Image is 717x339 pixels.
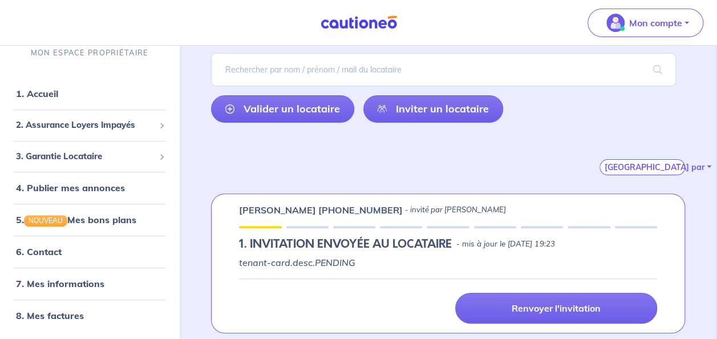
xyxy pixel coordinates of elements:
[211,53,676,86] input: Rechercher par nom / prénom / mail du locataire
[239,256,657,269] p: tenant-card.desc.PENDING
[363,95,503,123] a: Inviter un locataire
[16,279,104,290] a: 7. Mes informations
[16,247,62,258] a: 6. Contact
[16,183,125,194] a: 4. Publier mes annonces
[5,305,175,328] div: 8. Mes factures
[639,54,676,86] span: search
[16,119,155,132] span: 2. Assurance Loyers Impayés
[405,204,506,216] p: - invité par [PERSON_NAME]
[5,83,175,106] div: 1. Accueil
[588,9,703,37] button: illu_account_valid_menu.svgMon compte
[16,310,84,322] a: 8. Mes factures
[5,146,175,168] div: 3. Garantie Locataire
[31,47,148,58] p: MON ESPACE PROPRIÉTAIRE
[5,209,175,232] div: 5.NOUVEAUMes bons plans
[629,16,682,30] p: Mon compte
[606,14,625,32] img: illu_account_valid_menu.svg
[211,95,354,123] a: Valider un locataire
[16,88,58,100] a: 1. Accueil
[239,237,657,251] div: state: PENDING, Context: IN-LANDLORD
[455,293,657,324] a: Renvoyer l'invitation
[5,177,175,200] div: 4. Publier mes annonces
[16,215,136,226] a: 5.NOUVEAUMes bons plans
[239,203,403,217] p: [PERSON_NAME] [PHONE_NUMBER]
[239,237,452,251] h5: 1.︎ INVITATION ENVOYÉE AU LOCATAIRE
[16,150,155,163] span: 3. Garantie Locataire
[316,15,402,30] img: Cautioneo
[599,159,685,175] button: [GEOGRAPHIC_DATA] par
[5,273,175,296] div: 7. Mes informations
[456,239,554,250] p: - mis à jour le [DATE] 19:23
[5,115,175,137] div: 2. Assurance Loyers Impayés
[5,241,175,264] div: 6. Contact
[512,302,601,314] p: Renvoyer l'invitation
